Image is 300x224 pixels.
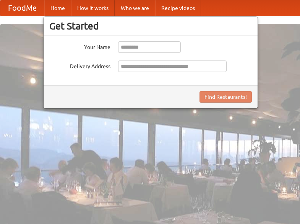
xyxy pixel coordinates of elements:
[71,0,115,16] a: How it works
[49,60,110,70] label: Delivery Address
[49,20,252,32] h3: Get Started
[49,41,110,51] label: Your Name
[199,91,252,103] button: Find Restaurants!
[155,0,201,16] a: Recipe videos
[115,0,155,16] a: Who we are
[44,0,71,16] a: Home
[0,0,44,16] a: FoodMe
